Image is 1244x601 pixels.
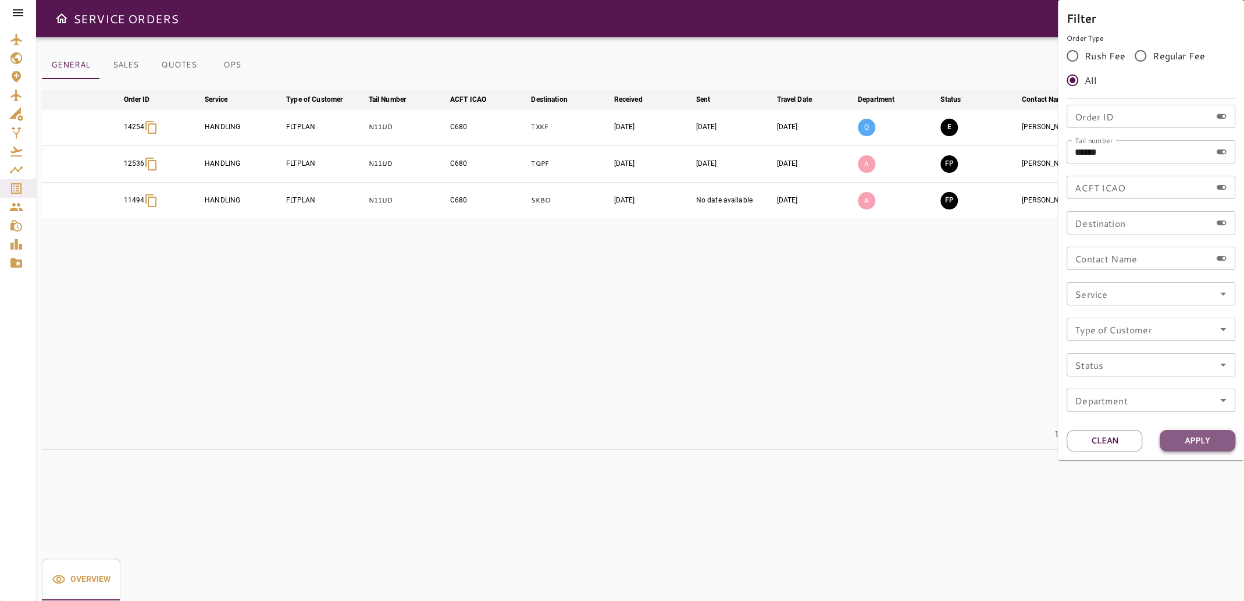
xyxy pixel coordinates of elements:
button: Open [1215,392,1231,408]
span: Regular Fee [1153,49,1205,63]
button: Apply [1160,430,1235,451]
button: Clean [1067,430,1142,451]
button: Open [1215,286,1231,302]
p: Order Type [1067,33,1235,44]
span: Rush Fee [1085,49,1125,63]
div: rushFeeOrder [1067,44,1235,93]
h6: Filter [1067,9,1235,27]
span: All [1085,73,1096,87]
button: Open [1215,321,1231,337]
button: Open [1215,357,1231,373]
label: Tail number [1075,135,1113,145]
